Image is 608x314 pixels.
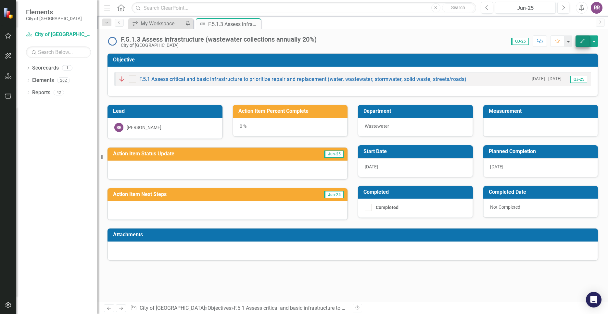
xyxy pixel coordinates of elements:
div: [PERSON_NAME] [127,124,161,131]
div: My Workspace [141,20,184,28]
img: Off Track [118,75,126,83]
h3: Action Item Status Update [113,151,287,157]
div: Open Intercom Messenger [586,292,602,307]
input: Search Below... [26,46,91,58]
a: City of [GEOGRAPHIC_DATA] [26,31,91,38]
div: F.5.1.3 Assess infrastructure (wastewater collections annually 20%) [121,36,317,43]
h3: Action Item Next Steps [113,191,281,197]
h3: Lead [113,108,219,114]
div: 42 [54,90,64,95]
a: F.5.1 Assess critical and basic infrastructure to prioritize repair and replacement (water, waste... [139,76,466,82]
a: F.5.1 Assess critical and basic infrastructure to prioritize repair and replacement (water, waste... [234,305,550,311]
a: My Workspace [130,20,184,28]
button: Search [442,3,475,12]
span: Jun-25 [324,191,344,198]
a: City of [GEOGRAPHIC_DATA] [140,305,205,311]
div: 262 [57,78,70,83]
input: Search ClearPoint... [132,2,476,14]
h3: Objective [113,57,595,63]
button: RR [591,2,602,14]
small: [DATE] - [DATE] [532,76,562,82]
small: City of [GEOGRAPHIC_DATA] [26,16,82,21]
div: City of [GEOGRAPHIC_DATA] [121,43,317,48]
h3: Completed Date [489,189,595,195]
h3: Measurement [489,108,595,114]
div: » » » [130,305,348,312]
span: [DATE] [490,164,503,169]
span: Search [451,5,465,10]
div: RR [114,123,123,132]
div: Jun-25 [497,4,553,12]
span: Q3-25 [570,76,587,83]
span: Wastewater [365,124,389,129]
div: 0 % [233,118,348,137]
span: Elements [26,8,82,16]
div: F.5.1.3 Assess infrastructure (wastewater collections annually 20%) [208,20,259,28]
a: Elements [32,77,54,84]
h3: Planned Completion [489,149,595,154]
a: Objectives [208,305,231,311]
span: [DATE] [365,164,378,169]
span: Q3-25 [511,38,529,45]
span: Jun-25 [324,150,344,158]
h3: Attachments [113,232,595,238]
div: Not Completed [483,199,598,217]
a: Reports [32,89,50,97]
h3: Action Item Percent Complete [238,108,345,114]
a: Scorecards [32,64,59,72]
img: ClearPoint Strategy [3,7,15,19]
div: 1 [62,65,72,71]
h3: Start Date [363,149,470,154]
h3: Department [363,108,470,114]
img: Not Started [107,36,118,46]
h3: Completed [363,189,470,195]
button: Jun-25 [495,2,556,14]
